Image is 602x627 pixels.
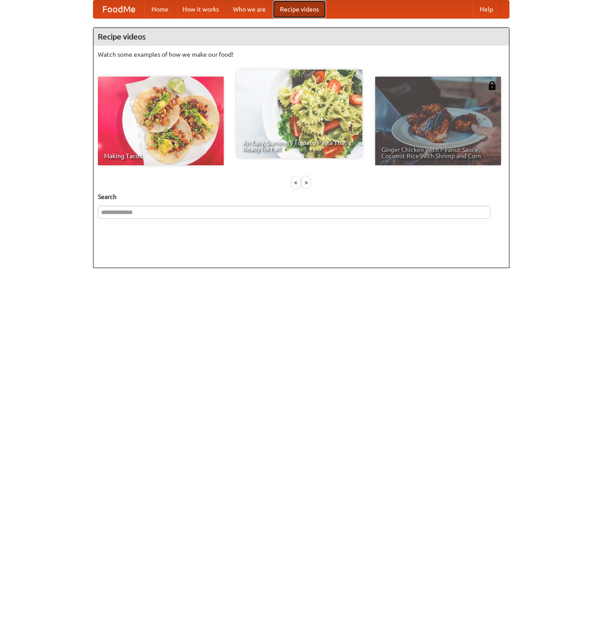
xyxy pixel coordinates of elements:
p: Watch some examples of how we make our food! [98,50,505,59]
a: Recipe videos [273,0,326,18]
div: « [292,177,300,188]
a: Making Tacos [98,77,224,165]
a: Home [144,0,175,18]
img: 483408.png [488,81,497,90]
a: How it works [175,0,226,18]
span: Making Tacos [104,153,217,159]
a: Who we are [226,0,273,18]
span: An Easy, Summery Tomato Pasta That's Ready for Fall [243,140,356,152]
a: Help [473,0,500,18]
h5: Search [98,192,505,201]
h4: Recipe videos [93,28,509,46]
div: » [302,177,310,188]
a: An Easy, Summery Tomato Pasta That's Ready for Fall [237,70,362,158]
a: FoodMe [93,0,144,18]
